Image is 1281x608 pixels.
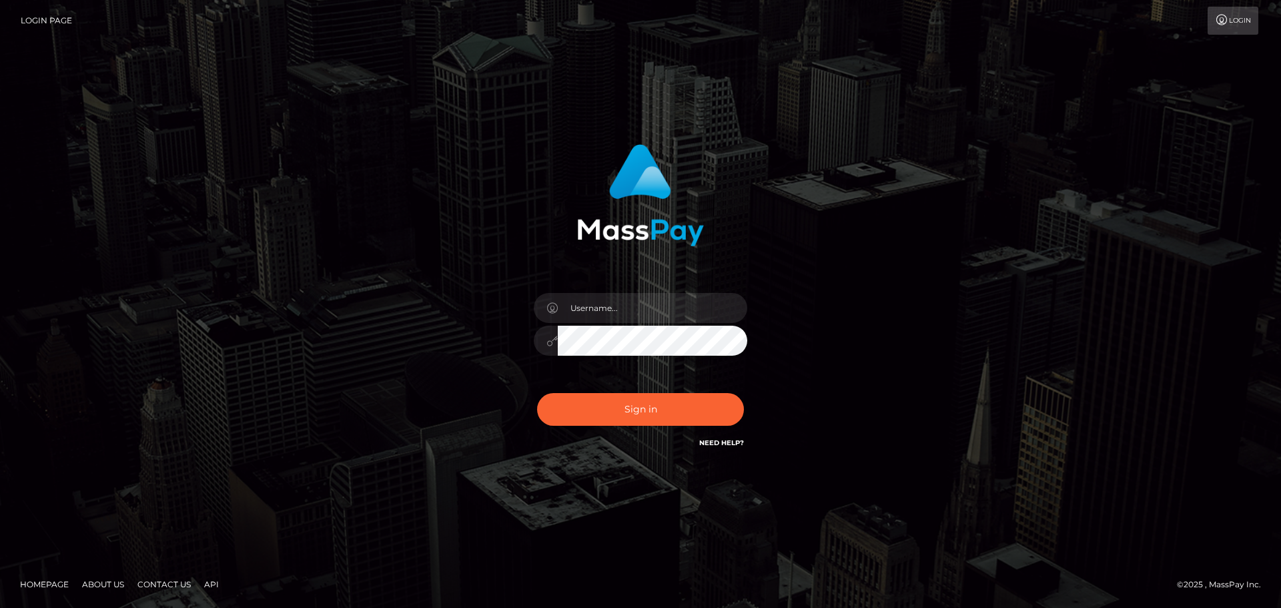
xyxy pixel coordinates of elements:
[558,293,747,323] input: Username...
[199,574,224,595] a: API
[699,438,744,447] a: Need Help?
[577,144,704,246] img: MassPay Login
[132,574,196,595] a: Contact Us
[15,574,74,595] a: Homepage
[1177,577,1271,592] div: © 2025 , MassPay Inc.
[77,574,129,595] a: About Us
[1208,7,1258,35] a: Login
[537,393,744,426] button: Sign in
[21,7,72,35] a: Login Page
